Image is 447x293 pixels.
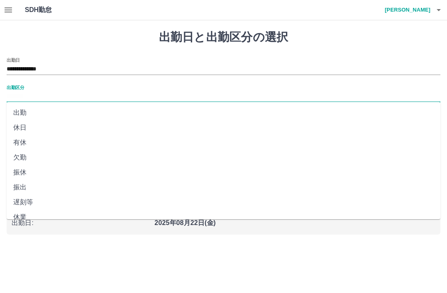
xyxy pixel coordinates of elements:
li: 振休 [7,165,440,180]
li: 有休 [7,135,440,150]
b: 2025年08月22日(金) [154,219,216,226]
li: 休業 [7,210,440,225]
li: 遅刻等 [7,195,440,210]
li: 出勤 [7,105,440,120]
li: 休日 [7,120,440,135]
label: 出勤区分 [7,84,24,90]
li: 振出 [7,180,440,195]
li: 欠勤 [7,150,440,165]
h1: 出勤日と出勤区分の選択 [7,30,440,44]
label: 出勤日 [7,57,20,63]
p: 出勤日 : [12,218,149,228]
